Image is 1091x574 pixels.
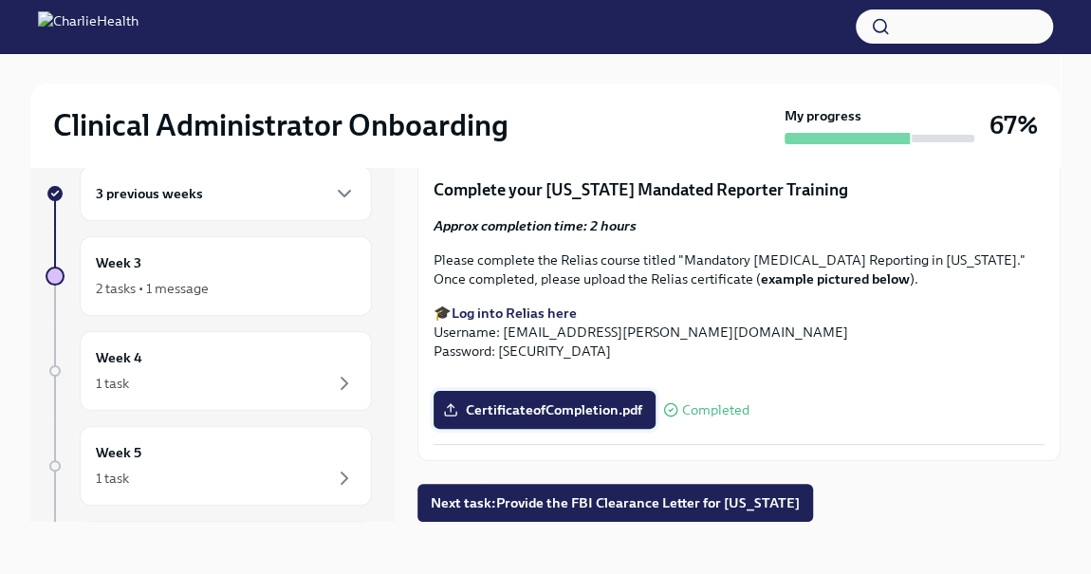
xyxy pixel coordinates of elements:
div: 1 task [96,469,129,488]
p: Complete your [US_STATE] Mandated Reporter Training [434,178,1045,201]
a: Week 32 tasks • 1 message [46,236,372,316]
div: 3 previous weeks [80,166,372,221]
a: Log into Relias here [452,305,577,322]
span: Next task : Provide the FBI Clearance Letter for [US_STATE] [431,493,800,512]
strong: Approx completion time: 2 hours [434,217,637,234]
span: Completed [682,403,749,417]
span: CertificateofCompletion.pdf [447,400,642,419]
h6: Week 5 [96,442,141,463]
div: 1 task [96,374,129,393]
label: CertificateofCompletion.pdf [434,391,656,429]
p: Please complete the Relias course titled "Mandatory [MEDICAL_DATA] Reporting in [US_STATE]." Once... [434,250,1045,288]
div: 2 tasks • 1 message [96,279,209,298]
img: CharlieHealth [38,11,139,42]
h3: 67% [989,108,1038,142]
p: 🎓 Username: [EMAIL_ADDRESS][PERSON_NAME][DOMAIN_NAME] Password: [SECURITY_DATA] [434,304,1045,361]
strong: My progress [785,106,861,125]
h6: 3 previous weeks [96,183,203,204]
a: Week 41 task [46,331,372,411]
h6: Week 3 [96,252,141,273]
a: Week 51 task [46,426,372,506]
h2: Clinical Administrator Onboarding [53,106,509,144]
h6: Week 4 [96,347,142,368]
button: Next task:Provide the FBI Clearance Letter for [US_STATE] [417,484,813,522]
strong: example pictured below [761,270,910,287]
